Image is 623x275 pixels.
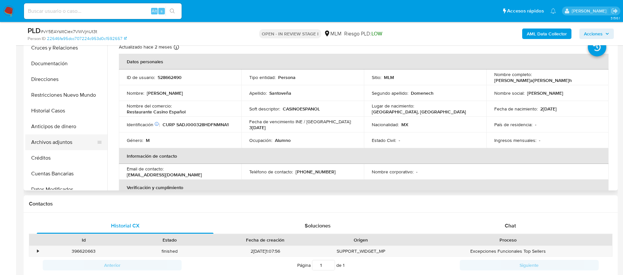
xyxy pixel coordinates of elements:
button: Créditos [25,150,107,166]
p: ID de usuario : [127,74,155,80]
p: Sitio : [372,74,381,80]
p: Persona [278,74,296,80]
p: Nombre : [127,90,144,96]
div: Estado [131,237,208,243]
button: Direcciones [25,71,107,87]
p: Fecha de vencimiento INE / [GEOGRAPHIC_DATA] : [249,119,351,125]
p: Apellido : [249,90,267,96]
p: Segundo apellido : [372,90,408,96]
p: Fecha de nacimiento : [494,106,538,112]
p: 528662490 [158,74,182,80]
div: SUPPORT_WIDGET_MP [318,246,404,257]
p: MLM [384,74,394,80]
button: Anticipos de dinero [25,119,107,134]
p: Teléfono de contacto : [249,169,293,175]
span: 3.156.1 [611,15,620,21]
p: Soft descriptor : [249,106,280,112]
p: Nombre corporativo : [372,169,413,175]
div: MLM [324,30,342,37]
p: Nacionalidad : [372,122,399,128]
div: Id [45,237,122,243]
span: s [161,8,163,14]
button: Siguiente [460,260,599,270]
div: Origen [323,237,399,243]
p: Nombre social : [494,90,524,96]
p: [PERSON_NAME]a[PERSON_NAME]h [494,77,572,83]
p: Lugar de nacimiento : [372,103,414,109]
span: Accesos rápidos [507,8,544,14]
p: [PERSON_NAME] [147,90,183,96]
button: search-icon [166,7,179,16]
th: Datos personales [119,54,609,69]
p: Restaurante Casino Español [127,109,186,115]
b: AML Data Collector [527,29,567,39]
p: Nombre completo : [494,71,532,77]
div: Fecha de creación [217,237,313,243]
p: CASINOESPANOL [283,106,320,112]
div: 396620663 [41,246,127,257]
p: Ocupación : [249,137,272,143]
span: Página de [297,260,345,270]
th: Verificación y cumplimiento [119,180,609,195]
button: Cruces y Relaciones [25,40,107,56]
p: Nombre del comercio : [127,103,172,109]
button: Acciones [579,29,614,39]
span: Chat [505,222,516,229]
p: - [399,137,400,143]
p: País de residencia : [494,122,532,128]
input: Buscar usuario o caso... [24,7,182,15]
div: finished [127,246,213,257]
p: [EMAIL_ADDRESS][DOMAIN_NAME] [127,172,202,178]
span: Historial CX [111,222,140,229]
p: [GEOGRAPHIC_DATA], [GEOGRAPHIC_DATA] [372,109,466,115]
div: Proceso [409,237,608,243]
span: Riesgo PLD: [344,30,382,37]
div: 2[DATE]1:07:56 [213,246,318,257]
span: Soluciones [305,222,331,229]
b: PLD [28,25,41,36]
p: Ingresos mensuales : [494,137,536,143]
p: Email de contacto : [127,166,164,172]
p: 2[DATE] [540,106,557,112]
span: 1 [343,262,345,268]
span: Alt [152,8,157,14]
p: - [535,122,536,128]
p: CURP SADJ000328HDFNMNA1 [163,122,229,128]
p: Estado Civil : [372,137,396,143]
p: Santoveña [269,90,291,96]
div: Excepciones Funcionales Top Sellers [404,246,612,257]
p: - [539,137,540,143]
p: Género : [127,137,143,143]
button: AML Data Collector [522,29,571,39]
button: Cuentas Bancarias [25,166,107,182]
p: Tipo entidad : [249,74,276,80]
button: Documentación [25,56,107,71]
button: Anterior [43,260,182,270]
button: Datos Modificados [25,182,107,197]
p: 3[DATE] [249,125,266,130]
a: 22646fa95dcc707224c953d0c1592657 [47,36,127,42]
p: alicia.aldreteperez@mercadolibre.com.mx [572,8,609,14]
p: [PERSON_NAME] [527,90,563,96]
p: Alumno [275,137,291,143]
h1: Contactos [29,201,612,207]
p: Actualizado hace 2 meses [119,44,172,50]
span: LOW [371,30,382,37]
p: Identificación : [127,122,160,128]
a: Notificaciones [550,8,556,14]
b: Person ID [28,36,46,42]
p: [PHONE_NUMBER] [296,169,336,175]
button: Restricciones Nuevo Mundo [25,87,107,103]
th: Información de contacto [119,148,609,164]
span: Acciones [584,29,603,39]
p: MX [401,122,408,128]
p: - [416,169,417,175]
button: Archivos adjuntos [25,134,102,150]
p: M [146,137,150,143]
p: Domenech [411,90,434,96]
span: # vY5EAYsIItCiex7VWVjnUt3t [41,28,97,35]
div: • [37,248,39,254]
p: OPEN - IN REVIEW STAGE I [259,29,321,38]
a: Salir [611,8,618,14]
button: Historial Casos [25,103,107,119]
